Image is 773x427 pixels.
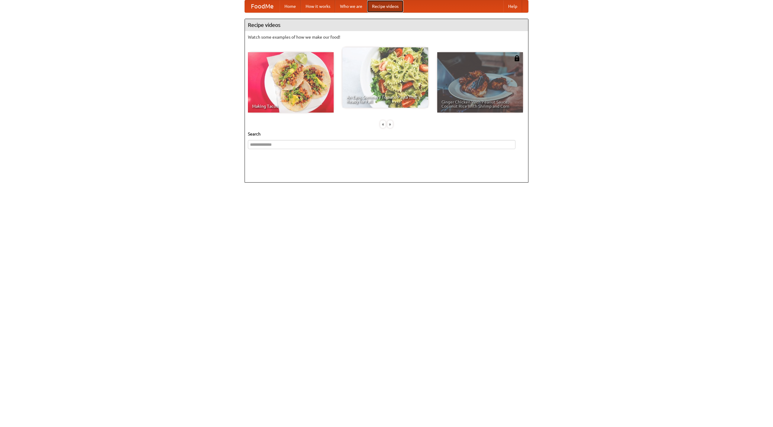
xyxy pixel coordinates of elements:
span: An Easy, Summery Tomato Pasta That's Ready for Fall [347,95,424,104]
a: Recipe videos [367,0,403,12]
a: FoodMe [245,0,280,12]
div: « [380,120,386,128]
a: How it works [301,0,335,12]
h4: Recipe videos [245,19,528,31]
h5: Search [248,131,525,137]
img: 483408.png [514,55,520,61]
a: An Easy, Summery Tomato Pasta That's Ready for Fall [342,47,428,108]
div: » [387,120,393,128]
a: Help [503,0,522,12]
span: Making Tacos [252,104,329,108]
p: Watch some examples of how we make our food! [248,34,525,40]
a: Who we are [335,0,367,12]
a: Making Tacos [248,52,334,113]
a: Home [280,0,301,12]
